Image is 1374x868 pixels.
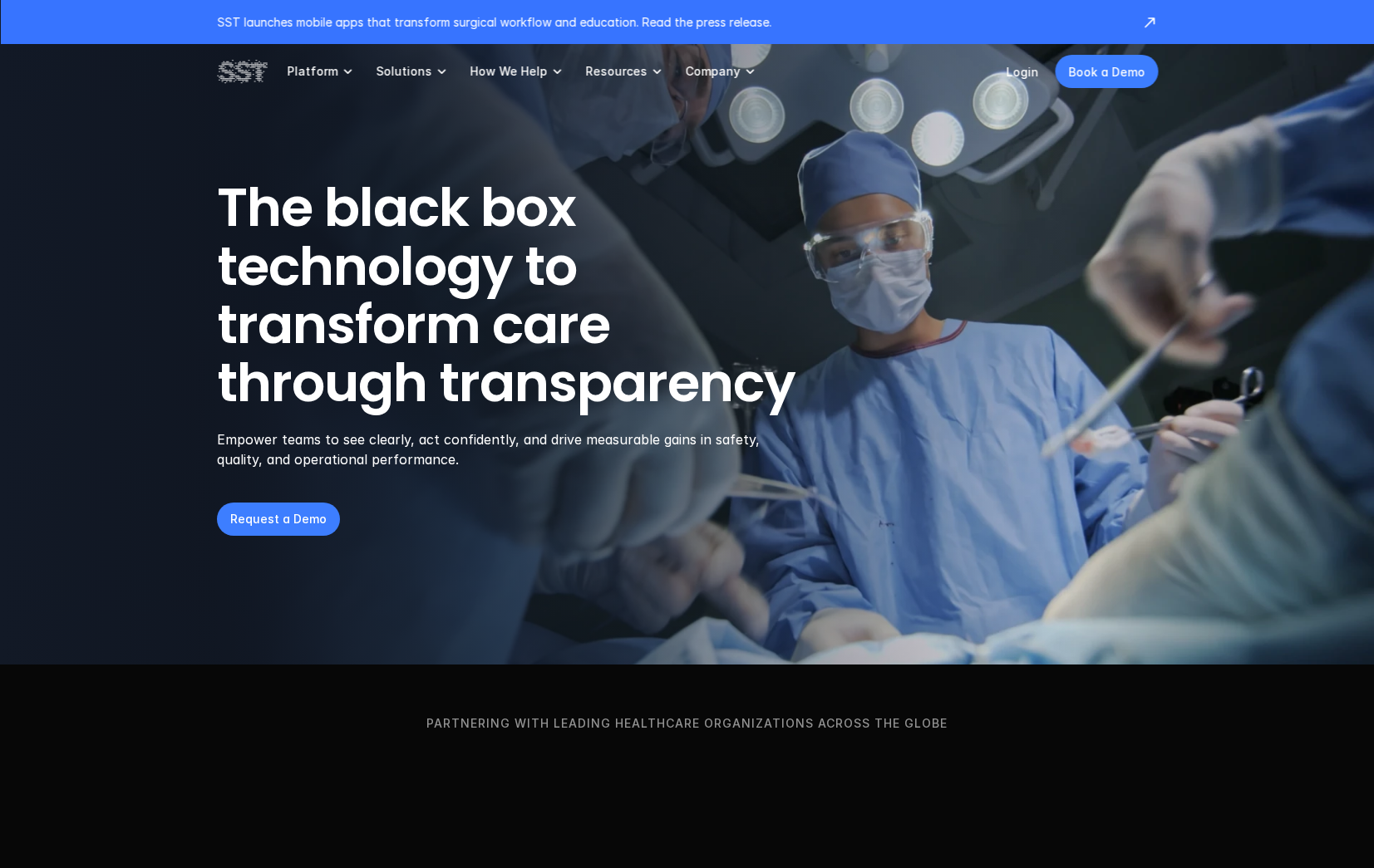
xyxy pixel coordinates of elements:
[1068,63,1145,81] p: Book a Demo
[376,64,431,79] p: Solutions
[217,57,267,86] img: SST logo
[28,714,1346,733] p: Partnering with leading healthcare organizations across the globe
[1055,55,1158,88] a: Book a Demo
[1006,65,1038,79] a: Login
[585,64,647,79] p: Resources
[217,429,781,469] p: Empower teams to see clearly, act confidently, and drive measurable gains in safety, quality, and...
[217,179,875,413] h1: The black box technology to transform care through transparency
[217,503,340,536] a: Request a Demo
[217,13,1125,31] p: SST launches mobile apps that transform surgical workflow and education. Read the press release.
[685,64,740,79] p: Company
[287,44,356,99] a: Platform
[230,510,327,527] p: Request a Demo
[470,64,547,79] p: How We Help
[287,64,337,79] p: Platform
